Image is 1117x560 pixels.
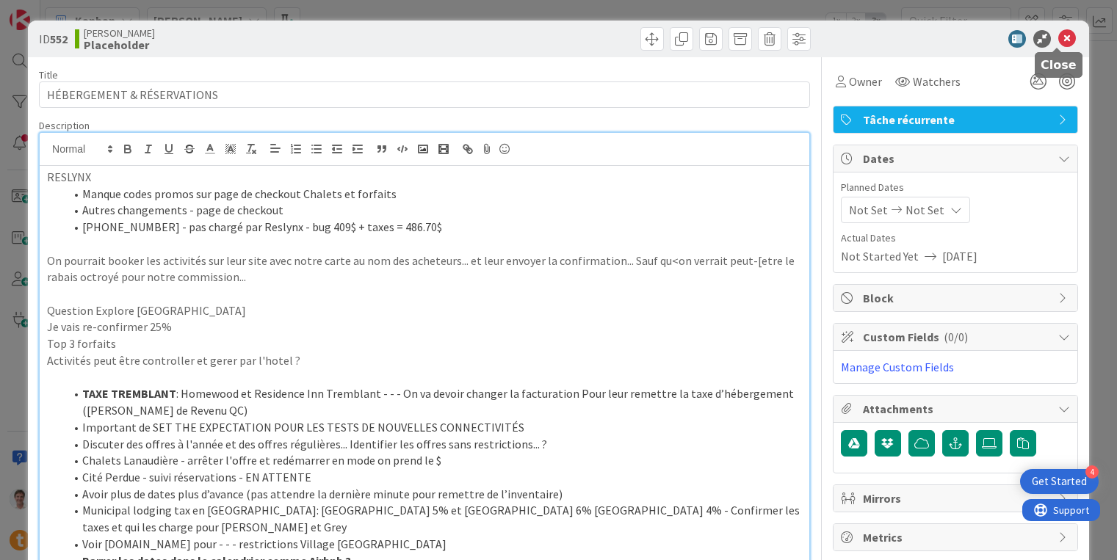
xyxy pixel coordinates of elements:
span: Metrics [863,528,1051,546]
span: Description [39,119,90,132]
span: ID [39,30,68,48]
span: Custom Fields [863,328,1051,346]
span: Tâche récurrente [863,111,1051,128]
div: 4 [1085,465,1099,479]
span: ( 0/0 ) [944,330,968,344]
li: Voir [DOMAIN_NAME] pour - - - restrictions Village [GEOGRAPHIC_DATA] [65,536,802,553]
span: Not Started Yet [841,247,919,265]
span: Not Set [905,201,944,219]
span: Mirrors [863,490,1051,507]
span: [PERSON_NAME] [84,27,155,39]
div: Get Started [1032,474,1087,489]
span: Attachments [863,400,1051,418]
li: Important de SET THE EXPECTATION POUR LES TESTS DE NOUVELLES CONNECTIVITÉS [65,419,802,436]
label: Title [39,68,58,81]
p: Je vais re-confirmer 25% [47,319,802,335]
p: Top 3 forfaits [47,335,802,352]
a: Manage Custom Fields [841,360,954,374]
li: Discuter des offres à l'année et des offres régulières... Identifier les offres sans restrictions... [65,436,802,453]
h5: Close [1041,58,1077,72]
input: type card name here... [39,81,810,108]
div: Open Get Started checklist, remaining modules: 4 [1020,469,1099,494]
span: Owner [849,73,882,90]
li: Chalets Lanaudière - arrêter l'offre et redémarrer en mode on prend le $ [65,452,802,469]
li: [PHONE_NUMBER] - pas chargé par Reslynx - bug 409$ + taxes = 486.70$ [65,219,802,236]
span: Dates [863,150,1051,167]
span: Watchers [913,73,961,90]
b: 552 [50,32,68,46]
li: Cité Perdue - suivi réservations - EN ATTENTE [65,469,802,486]
b: Placeholder [84,39,155,51]
span: [DATE] [942,247,977,265]
p: RESLYNX [47,169,802,186]
span: Not Set [849,201,888,219]
li: Avoir plus de dates plus d’avance (pas attendre la dernière minute pour remettre de l’inventaire) [65,486,802,503]
span: Actual Dates [841,230,1070,246]
span: Block [863,289,1051,307]
strong: TAXE TREMBLANT [82,386,176,401]
span: Support [31,2,67,20]
p: Activités peut être controller et gerer par l'hotel ? [47,352,802,369]
li: Manque codes promos sur page de checkout Chalets et forfaits [65,186,802,203]
span: Planned Dates [841,180,1070,195]
li: Municipal lodging tax en [GEOGRAPHIC_DATA]: [GEOGRAPHIC_DATA] 5% et [GEOGRAPHIC_DATA] 6% [GEOGRAP... [65,502,802,535]
li: Autres changements - page de checkout [65,202,802,219]
p: On pourrait booker les activités sur leur site avec notre carte au nom des acheteurs... et leur e... [47,252,802,286]
li: : Homewood et Residence Inn Tremblant - - - On va devoir changer la facturation Pour leur remettr... [65,385,802,418]
p: Question Explore [GEOGRAPHIC_DATA] [47,302,802,319]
